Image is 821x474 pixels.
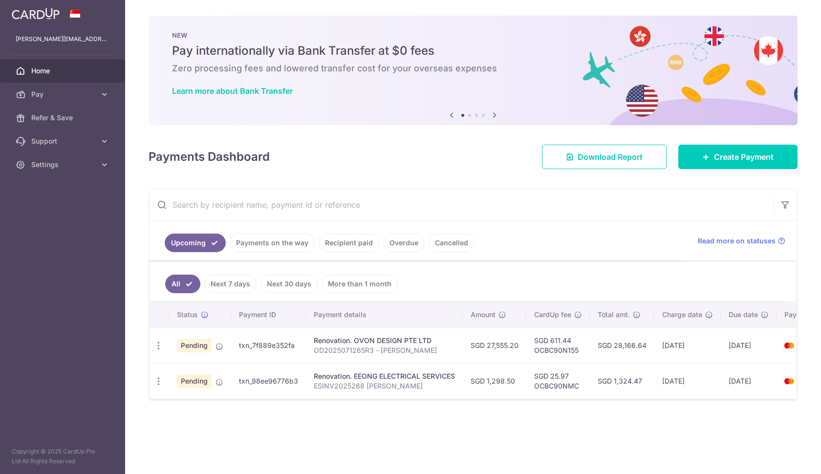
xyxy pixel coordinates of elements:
td: SGD 611.44 OCBC90N155 [526,327,590,363]
p: NEW [172,31,774,39]
p: OD2025071265R3 - [PERSON_NAME] [314,345,455,355]
a: All [165,275,200,293]
a: Next 7 days [204,275,257,293]
td: SGD 27,555.20 [463,327,526,363]
td: txn_7f889e352fa [231,327,306,363]
a: Create Payment [678,145,798,169]
img: Bank Card [779,340,799,351]
span: Create Payment [714,151,774,163]
td: SGD 25.97 OCBC90NMC [526,363,590,399]
p: ESINV2025268 [PERSON_NAME] [314,381,455,391]
span: CardUp fee [534,310,571,320]
span: Settings [31,160,96,170]
td: [DATE] [721,327,777,363]
a: Payments on the way [230,234,315,252]
span: Download Report [578,151,643,163]
h4: Payments Dashboard [149,148,270,166]
span: Charge date [662,310,702,320]
a: Download Report [542,145,667,169]
td: txn_98ee96776b3 [231,363,306,399]
span: Status [177,310,198,320]
span: Pay [31,89,96,99]
div: Renovation. OVON DESIGN PTE LTD [314,336,455,345]
th: Payment ID [231,302,306,327]
td: SGD 28,166.64 [590,327,654,363]
span: Pending [177,374,212,388]
a: Next 30 days [260,275,318,293]
span: Read more on statuses [698,236,776,246]
a: More than 1 month [322,275,398,293]
h6: Zero processing fees and lowered transfer cost for your overseas expenses [172,63,774,74]
a: Recipient paid [319,234,379,252]
h5: Pay internationally via Bank Transfer at $0 fees [172,43,774,59]
img: CardUp [12,8,60,20]
a: Overdue [383,234,425,252]
td: [DATE] [654,327,721,363]
p: [PERSON_NAME][EMAIL_ADDRESS][DOMAIN_NAME] [16,34,109,44]
span: Total amt. [598,310,630,320]
a: Upcoming [165,234,226,252]
span: Amount [471,310,496,320]
td: [DATE] [654,363,721,399]
span: Refer & Save [31,113,96,123]
div: Renovation. EEONG ELECTRICAL SERVICES [314,371,455,381]
input: Search by recipient name, payment id or reference [149,189,774,220]
td: SGD 1,298.50 [463,363,526,399]
img: Bank transfer banner [149,16,798,125]
span: Support [31,136,96,146]
th: Payment details [306,302,463,327]
a: Cancelled [429,234,475,252]
a: Read more on statuses [698,236,785,246]
td: [DATE] [721,363,777,399]
a: Learn more about Bank Transfer [172,86,293,96]
img: Bank Card [779,375,799,387]
span: Due date [729,310,758,320]
span: Pending [177,339,212,352]
td: SGD 1,324.47 [590,363,654,399]
span: Home [31,66,96,76]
